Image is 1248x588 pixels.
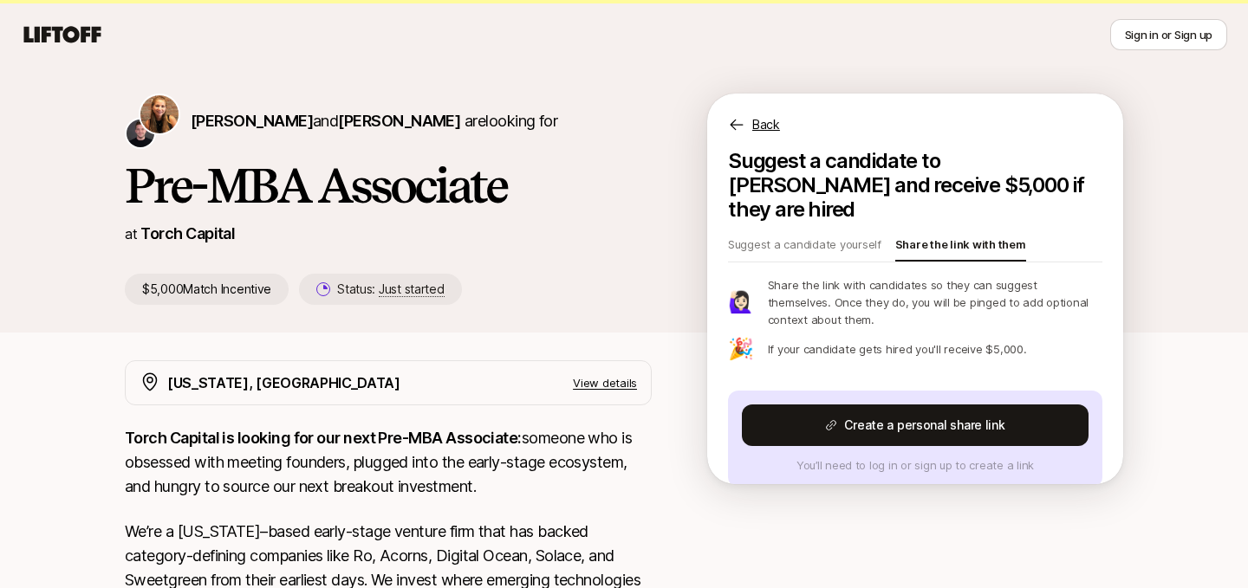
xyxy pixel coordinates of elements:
p: Suggest a candidate yourself [728,236,881,260]
p: 🙋🏻‍♀️ [728,292,754,313]
p: 🎉 [728,339,754,359]
p: Back [752,114,780,135]
h1: Pre-MBA Associate [125,159,652,211]
p: If your candidate gets hired you'll receive $5,000. [768,340,1027,358]
p: [US_STATE], [GEOGRAPHIC_DATA] [167,372,400,394]
p: Share the link with them [895,236,1026,260]
p: at [125,223,137,245]
span: and [313,112,460,130]
p: Share the link with candidates so they can suggest themselves. Once they do, you will be pinged t... [768,276,1102,328]
p: someone who is obsessed with meeting founders, plugged into the early-stage ecosystem, and hungry... [125,426,652,499]
img: Christopher Harper [127,120,154,147]
p: You’ll need to log in or sign up to create a link [742,456,1089,474]
p: View details [573,374,637,391]
button: Create a personal share link [742,404,1089,446]
strong: Torch Capital is looking for our next Pre-MBA Associate: [125,429,522,447]
a: Torch Capital [140,224,235,242]
span: [PERSON_NAME] [338,112,460,130]
img: Katie Reiner [140,95,179,133]
button: Sign in or Sign up [1110,19,1227,50]
p: $5,000 Match Incentive [125,274,289,305]
p: Suggest a candidate to [PERSON_NAME] and receive $5,000 if they are hired [728,149,1102,222]
p: are looking for [191,109,557,133]
p: Status: [337,279,444,300]
span: [PERSON_NAME] [191,112,313,130]
span: Just started [379,281,445,297]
